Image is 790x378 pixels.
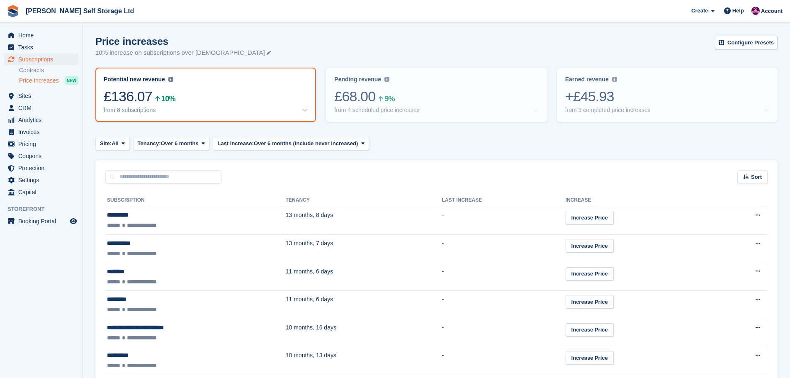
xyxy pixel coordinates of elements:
a: menu [4,54,78,65]
a: menu [4,138,78,150]
span: All [112,139,119,148]
div: from 3 completed price increases [565,107,651,114]
a: Earned revenue +£45.93 from 3 completed price increases [557,68,778,122]
a: Increase Price [566,239,614,253]
img: icon-info-grey-7440780725fd019a000dd9b08b2336e03edf1995a4989e88bcd33f0948082b44.svg [384,77,389,82]
div: 10% [161,96,175,102]
span: Sort [751,173,762,181]
div: Pending revenue [334,76,381,83]
a: Increase Price [566,351,614,365]
a: Potential new revenue £136.07 10% from 8 subscriptions [95,68,316,122]
span: CRM [18,102,68,114]
a: Increase Price [566,267,614,281]
span: Capital [18,186,68,198]
span: Tasks [18,41,68,53]
span: Invoices [18,126,68,138]
span: Tenancy: [138,139,161,148]
a: Pending revenue £68.00 9% from 4 scheduled price increases [326,68,547,122]
button: Last increase: Over 6 months (Include never increased) [213,137,369,151]
div: NEW [65,76,78,85]
th: Tenancy [286,194,442,207]
span: Over 6 months [161,139,199,148]
img: icon-info-grey-7440780725fd019a000dd9b08b2336e03edf1995a4989e88bcd33f0948082b44.svg [612,77,617,82]
span: Analytics [18,114,68,126]
span: Site: [100,139,112,148]
a: menu [4,102,78,114]
span: Help [732,7,744,15]
div: +£45.93 [565,88,769,105]
a: menu [4,150,78,162]
td: - [442,263,565,291]
a: [PERSON_NAME] Self Storage Ltd [22,4,137,18]
span: Price increases [19,77,59,85]
a: menu [4,41,78,53]
a: Increase Price [566,211,614,224]
span: Protection [18,162,68,174]
span: 10 months, 13 days [286,352,336,358]
a: Configure Presets [715,36,778,49]
span: Last increase: [217,139,253,148]
a: menu [4,90,78,102]
span: Pricing [18,138,68,150]
a: Preview store [68,216,78,226]
a: Increase Price [566,295,614,309]
td: - [442,319,565,347]
img: icon-info-grey-7440780725fd019a000dd9b08b2336e03edf1995a4989e88bcd33f0948082b44.svg [168,77,173,82]
span: Create [691,7,708,15]
div: Potential new revenue [104,76,165,83]
th: Subscription [105,194,286,207]
div: £68.00 [334,88,538,105]
span: 11 months, 6 days [286,268,333,275]
span: 13 months, 8 days [286,212,333,218]
p: 10% increase on subscriptions over [DEMOGRAPHIC_DATA] [95,48,271,58]
th: Increase [566,194,714,207]
td: - [442,235,565,263]
a: menu [4,215,78,227]
span: Subscriptions [18,54,68,65]
a: menu [4,186,78,198]
span: Account [761,7,783,15]
span: Sites [18,90,68,102]
a: menu [4,114,78,126]
a: menu [4,126,78,138]
span: Over 6 months (Include never increased) [254,139,358,148]
span: Settings [18,174,68,186]
span: 11 months, 6 days [286,296,333,302]
td: - [442,347,565,375]
div: from 8 subscriptions [104,107,156,114]
img: Lydia Wild [751,7,760,15]
span: Home [18,29,68,41]
button: Tenancy: Over 6 months [133,137,210,151]
td: - [442,207,565,235]
img: stora-icon-8386f47178a22dfd0bd8f6a31ec36ba5ce8667c1dd55bd0f319d3a0aa187defe.svg [7,5,19,17]
h1: Price increases [95,36,271,47]
div: from 4 scheduled price increases [334,107,419,114]
span: Storefront [7,205,83,213]
a: menu [4,174,78,186]
div: £136.07 [104,88,308,105]
td: - [442,291,565,319]
button: Site: All [95,137,130,151]
span: 13 months, 7 days [286,240,333,246]
a: Increase Price [566,323,614,337]
div: 9% [384,96,394,102]
a: Price increases NEW [19,76,78,85]
a: menu [4,162,78,174]
a: Contracts [19,66,78,74]
span: 10 months, 16 days [286,324,336,331]
span: Coupons [18,150,68,162]
span: Booking Portal [18,215,68,227]
div: Earned revenue [565,76,609,83]
a: menu [4,29,78,41]
th: Last increase [442,194,565,207]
